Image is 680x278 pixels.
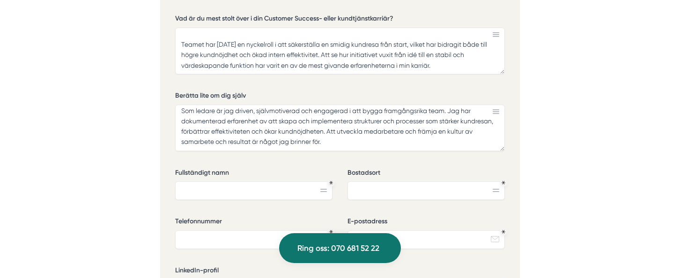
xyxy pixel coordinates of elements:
div: Obligatoriskt [329,181,333,185]
label: LinkedIn-profil [175,266,505,278]
label: Bostadsort [347,168,505,180]
label: Berätta lite om dig själv [175,91,505,103]
div: Obligatoriskt [329,230,333,234]
label: Vad är du mest stolt över i din Customer Success- eller kundtjänstkarriär? [175,14,505,26]
span: Ring oss: 070 681 52 22 [297,242,379,255]
div: Obligatoriskt [502,181,505,185]
label: Fullständigt namn [175,168,333,180]
label: Telefonnummer [175,217,333,228]
div: Obligatoriskt [502,230,505,234]
a: Ring oss: 070 681 52 22 [279,233,401,263]
label: E-postadress [347,217,505,228]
